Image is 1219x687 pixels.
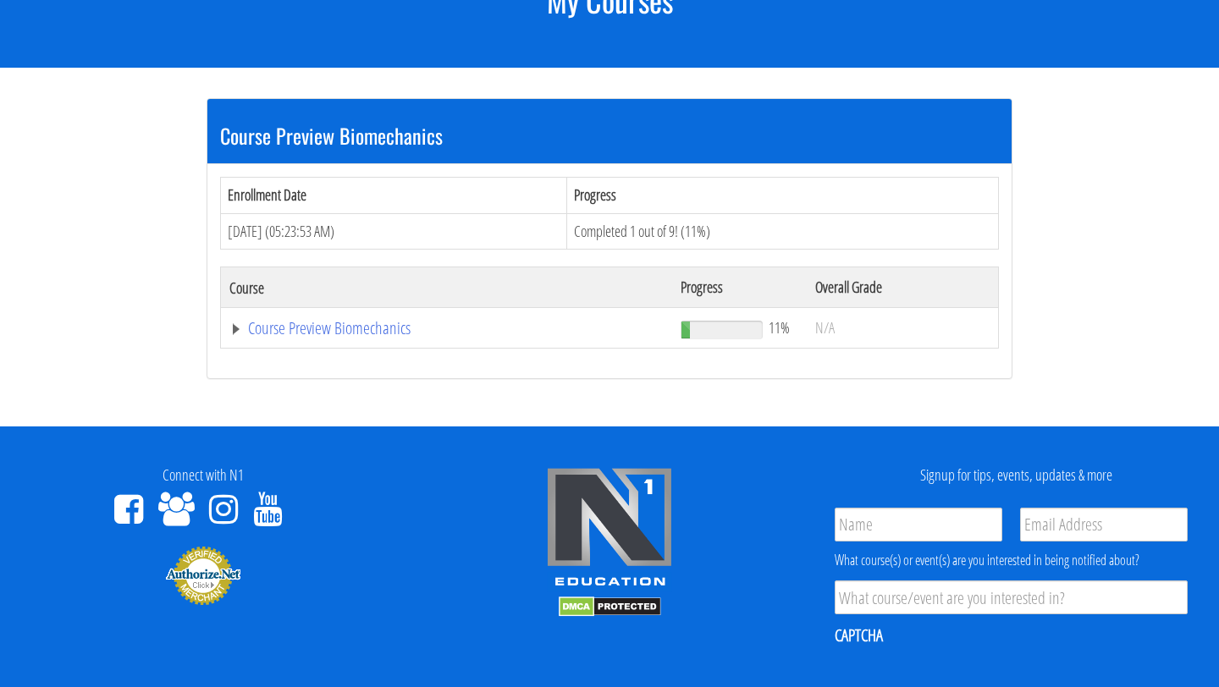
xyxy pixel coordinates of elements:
[807,267,998,308] th: Overall Grade
[1020,508,1188,541] input: Email Address
[559,596,661,617] img: DMCA.com Protection Status
[807,308,998,349] td: N/A
[165,545,241,606] img: Authorize.Net Merchant - Click to Verify
[835,580,1188,614] input: What course/event are you interested in?
[567,213,999,250] td: Completed 1 out of 9! (11%)
[769,318,790,337] span: 11%
[221,177,567,213] th: Enrollment Date
[229,320,664,337] a: Course Preview Biomechanics
[13,467,394,484] h4: Connect with N1
[221,213,567,250] td: [DATE] (05:23:53 AM)
[825,467,1206,484] h4: Signup for tips, events, updates & more
[221,267,672,308] th: Course
[546,467,673,592] img: n1-edu-logo
[835,508,1002,541] input: Name
[220,124,999,146] h3: Course Preview Biomechanics
[835,550,1188,570] div: What course(s) or event(s) are you interested in being notified about?
[567,177,999,213] th: Progress
[835,624,883,646] label: CAPTCHA
[672,267,807,308] th: Progress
